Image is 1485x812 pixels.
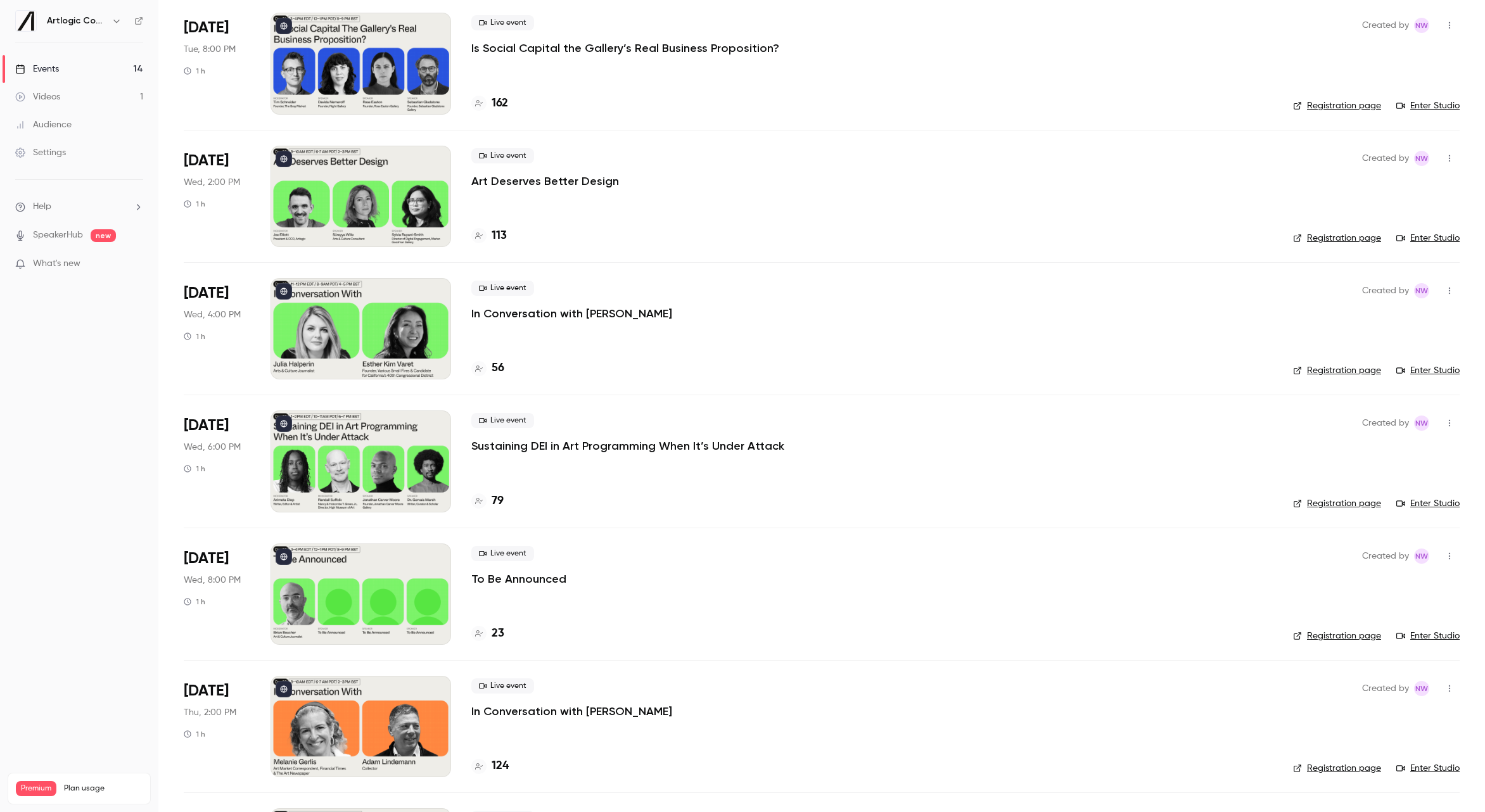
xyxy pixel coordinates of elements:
[184,18,229,38] span: [DATE]
[1415,18,1428,33] span: NW
[492,625,504,642] h4: 23
[1293,99,1381,112] a: Registration page
[471,625,504,642] a: 23
[15,118,72,131] div: Audience
[184,410,250,512] div: Sep 17 Wed, 6:00 PM (Europe/London)
[471,148,534,163] span: Live event
[471,571,566,587] a: To Be Announced
[471,546,534,561] span: Live event
[33,200,51,213] span: Help
[184,308,241,321] span: Wed, 4:00 PM
[47,15,106,27] h6: Artlogic Connect 2025
[33,257,80,270] span: What's new
[1396,364,1460,377] a: Enter Studio
[184,283,229,303] span: [DATE]
[184,441,241,454] span: Wed, 6:00 PM
[184,464,205,474] div: 1 h
[184,706,236,719] span: Thu, 2:00 PM
[184,146,250,247] div: Sep 17 Wed, 2:00 PM (Europe/London)
[15,146,66,159] div: Settings
[471,493,504,510] a: 79
[184,43,236,56] span: Tue, 8:00 PM
[1415,151,1428,166] span: NW
[16,781,56,796] span: Premium
[471,15,534,30] span: Live event
[1415,549,1428,564] span: NW
[1293,630,1381,642] a: Registration page
[471,41,779,56] a: Is Social Capital the Gallery’s Real Business Proposition?
[471,678,534,694] span: Live event
[1414,681,1429,696] span: Natasha Whiffin
[128,258,143,270] iframe: Noticeable Trigger
[184,199,205,209] div: 1 h
[184,416,229,436] span: [DATE]
[33,229,83,242] a: SpeakerHub
[492,227,507,244] h4: 113
[1362,18,1409,33] span: Created by
[15,200,143,213] li: help-dropdown-opener
[15,91,60,103] div: Videos
[492,95,508,112] h4: 162
[471,281,534,296] span: Live event
[184,681,229,701] span: [DATE]
[1415,681,1428,696] span: NW
[64,783,143,794] span: Plan usage
[1293,762,1381,775] a: Registration page
[1415,283,1428,298] span: NW
[184,729,205,739] div: 1 h
[471,438,784,454] a: Sustaining DEI in Art Programming When It’s Under Attack
[471,95,508,112] a: 162
[184,13,250,114] div: Sep 16 Tue, 8:00 PM (Europe/London)
[1362,283,1409,298] span: Created by
[184,331,205,341] div: 1 h
[1362,416,1409,431] span: Created by
[184,597,205,607] div: 1 h
[184,151,229,171] span: [DATE]
[1362,681,1409,696] span: Created by
[184,549,229,569] span: [DATE]
[1415,416,1428,431] span: NW
[1362,151,1409,166] span: Created by
[471,758,509,775] a: 124
[184,574,241,587] span: Wed, 8:00 PM
[492,758,509,775] h4: 124
[15,63,59,75] div: Events
[91,229,116,242] span: new
[471,227,507,244] a: 113
[184,676,250,777] div: Sep 18 Thu, 2:00 PM (Europe/London)
[1414,416,1429,431] span: Natasha Whiffin
[1414,18,1429,33] span: Natasha Whiffin
[471,413,534,428] span: Live event
[184,278,250,379] div: Sep 17 Wed, 4:00 PM (Europe/London)
[471,174,619,189] a: Art Deserves Better Design
[1414,283,1429,298] span: Natasha Whiffin
[1293,497,1381,510] a: Registration page
[1414,549,1429,564] span: Natasha Whiffin
[1396,630,1460,642] a: Enter Studio
[184,176,240,189] span: Wed, 2:00 PM
[471,360,504,377] a: 56
[492,493,504,510] h4: 79
[471,704,672,719] a: In Conversation with [PERSON_NAME]
[1396,99,1460,112] a: Enter Studio
[1414,151,1429,166] span: Natasha Whiffin
[471,306,672,321] a: In Conversation with [PERSON_NAME]
[184,66,205,76] div: 1 h
[1293,364,1381,377] a: Registration page
[1396,232,1460,244] a: Enter Studio
[1362,549,1409,564] span: Created by
[492,360,504,377] h4: 56
[1396,762,1460,775] a: Enter Studio
[184,543,250,645] div: Sep 17 Wed, 8:00 PM (Europe/London)
[1293,232,1381,244] a: Registration page
[16,11,36,31] img: Artlogic Connect 2025
[1396,497,1460,510] a: Enter Studio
